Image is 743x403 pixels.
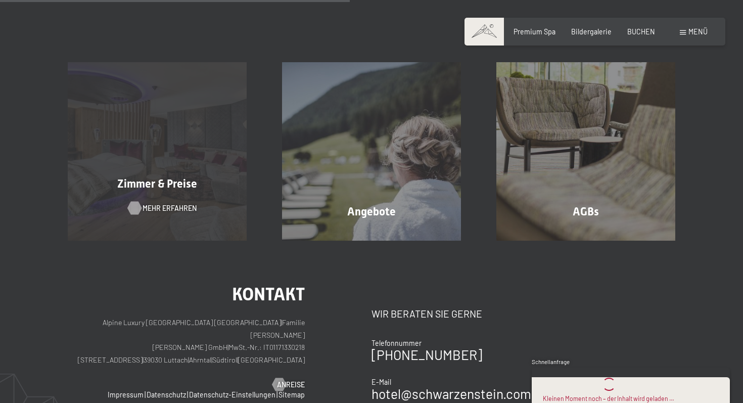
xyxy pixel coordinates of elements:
[145,390,146,399] span: |
[264,62,479,241] a: Buchung Angebote
[227,343,228,351] span: |
[281,318,282,327] span: |
[371,308,482,320] span: Wir beraten Sie gerne
[232,284,305,304] span: Kontakt
[272,380,305,390] a: Anreise
[371,339,422,347] span: Telefonnummer
[147,390,186,399] a: Datenschutz
[276,390,277,399] span: |
[117,177,197,190] span: Zimmer & Preise
[187,390,188,399] span: |
[627,27,655,36] a: BUCHEN
[68,317,305,367] p: Alpine Luxury [GEOGRAPHIC_DATA] [GEOGRAPHIC_DATA] Familie [PERSON_NAME] [PERSON_NAME] GmbH MwSt.-...
[278,390,305,399] a: Sitemap
[479,62,693,241] a: Buchung AGBs
[573,205,599,218] span: AGBs
[143,203,197,213] span: Mehr erfahren
[347,205,396,218] span: Angebote
[211,355,212,364] span: |
[189,390,275,399] a: Datenschutz-Einstellungen
[371,347,482,363] a: [PHONE_NUMBER]
[532,359,570,365] span: Schnellanfrage
[514,27,555,36] a: Premium Spa
[237,355,238,364] span: |
[688,27,708,36] span: Menü
[108,390,144,399] a: Impressum
[50,62,264,241] a: Buchung Zimmer & Preise Mehr erfahren
[543,394,674,403] div: Kleinen Moment noch – der Inhalt wird geladen …
[371,386,531,401] a: hotel@schwarzenstein.com
[277,380,305,390] span: Anreise
[143,355,144,364] span: |
[571,27,612,36] a: Bildergalerie
[188,355,189,364] span: |
[371,378,391,386] span: E-Mail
